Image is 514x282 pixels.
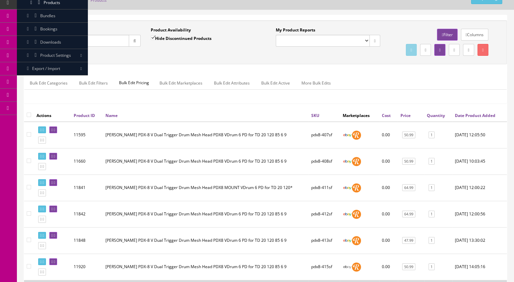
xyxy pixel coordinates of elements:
a: 50.99 [402,132,415,139]
td: pdx8-412sf [309,201,340,227]
td: Roland PDX-8 V Dual Trigger Drum Mesh Head PDX8 VDrum 6 PD for TD 20 120 85 6 9 [103,122,309,148]
td: 11848 [71,227,103,254]
img: reverb [352,183,361,192]
a: Cost [382,113,391,118]
a: 1 [429,263,435,271]
label: My Product Reports [276,27,315,33]
a: Price [400,113,411,118]
img: ebay [343,236,352,245]
td: 0.00 [379,254,398,280]
td: 0.00 [379,227,398,254]
span: Product Settings [40,52,71,58]
a: Bundles [17,9,88,23]
a: Product ID [74,113,95,118]
td: 2025-04-09 10:03:45 [452,148,507,174]
span: Bulk Edit Pricing [114,76,154,89]
img: reverb [352,131,361,140]
label: Product Availability [151,27,191,33]
a: Bulk Edit Active [256,76,295,90]
img: ebay [343,262,352,272]
span: Bundles [40,13,55,19]
a: Bulk Edit Filters [74,76,113,90]
img: reverb [352,236,361,245]
td: 0.00 [379,122,398,148]
td: 11595 [71,122,103,148]
td: 11841 [71,174,103,201]
img: ebay [343,210,352,219]
td: Roland PDX-8 V Dual Trigger Drum Mesh Head PDX8 VDrum 6 PD for TD 20 120 85 6 9 [103,254,309,280]
td: 2025-06-03 12:00:56 [452,201,507,227]
input: Hide Discontinued Products [151,36,155,40]
a: 1 [429,211,435,218]
td: pdx8-408sf [309,148,340,174]
a: Quantity [427,113,445,118]
a: Bookings [17,23,88,36]
a: 1 [429,132,435,139]
a: 64.99 [402,184,415,191]
span: Downloads [40,39,61,45]
img: reverb [352,157,361,166]
a: 47.99 [402,237,415,244]
td: 2025-06-23 14:05:16 [452,254,507,280]
a: Downloads [17,36,88,49]
td: Roland PDX-8 V Dual Trigger Drum Mesh Head PDX8 VDrum 6 PD for TD 20 120 85 6 9 [103,227,309,254]
td: 0.00 [379,148,398,174]
th: Marketplaces [340,109,379,121]
img: reverb [352,210,361,219]
td: 2025-06-03 13:30:02 [452,227,507,254]
a: Bulk Edit Attributes [209,76,255,90]
td: 0.00 [379,201,398,227]
td: 2025-06-03 12:00:22 [452,174,507,201]
td: pdx8-407sf [309,122,340,148]
td: Roland PDX-8 V Dual Trigger Drum Mesh Head PDX8 MOUNT VDrum 6 PD for TD 20 120* [103,174,309,201]
td: pdx8-413sf [309,227,340,254]
a: 50.99 [402,263,415,271]
td: 11660 [71,148,103,174]
a: 1 [429,158,435,165]
img: ebay [343,131,352,140]
a: SKU [311,113,319,118]
td: pdx8-411sf [309,174,340,201]
a: Export / Import [17,62,88,75]
img: reverb [352,262,361,272]
label: Hide Discontinued Products [151,35,212,42]
a: Bulk Edit Categories [24,76,73,90]
td: 2025-03-12 12:05:50 [452,122,507,148]
img: ebay [343,157,352,166]
td: Roland PDX-8 V Dual Trigger Drum Mesh Head PDX8 VDrum 6 PD for TD 20 120 85 6 9 [103,148,309,174]
th: Actions [34,109,71,121]
span: Bookings [40,26,57,32]
a: Name [105,113,118,118]
a: Columns [461,29,488,41]
td: 11842 [71,201,103,227]
a: 64.99 [402,211,415,218]
td: 0.00 [379,174,398,201]
a: Bulk Edit Marketplaces [154,76,208,90]
a: Date Product Added [455,113,495,118]
a: 50.99 [402,158,415,165]
a: More Bulk Edits [296,76,336,90]
td: 11920 [71,254,103,280]
a: Filter [437,29,457,41]
a: 1 [429,184,435,191]
img: ebay [343,183,352,192]
td: Roland PDX-8 V Dual Trigger Drum Mesh Head PDX8 VDrum 6 PD for TD 20 120 85 6 9 [103,201,309,227]
td: pdx8-415sf [309,254,340,280]
a: 1 [429,237,435,244]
